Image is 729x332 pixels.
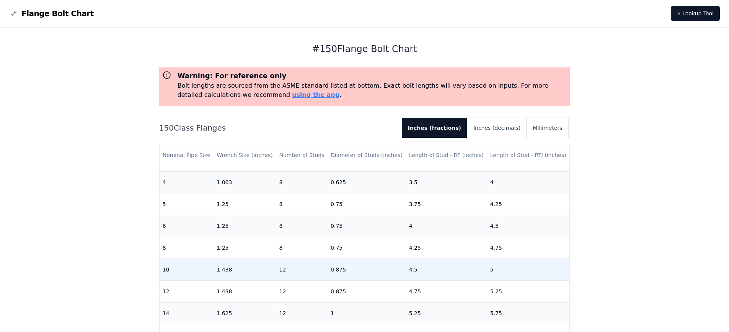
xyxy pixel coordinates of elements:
td: 10 [160,258,214,280]
td: 8 [276,171,328,193]
td: 0.75 [328,193,406,215]
td: 1 [328,302,406,324]
td: 1.438 [214,280,276,302]
td: 14 [160,302,214,324]
td: 1.25 [214,193,276,215]
img: Flange Bolt Chart Logo [9,9,18,18]
td: 1.438 [214,258,276,280]
td: 8 [276,193,328,215]
td: 5.75 [487,302,570,324]
th: Length of Stud - RF (inches) [406,144,487,166]
td: 1.063 [214,171,276,193]
td: 3.5 [406,171,487,193]
th: Nominal Pipe Size [160,144,214,166]
a: ⚡ Lookup Tool [671,6,720,21]
td: 1.25 [214,215,276,237]
td: 12 [276,280,328,302]
h1: # 150 Flange Bolt Chart [159,43,570,55]
td: 0.75 [328,215,406,237]
td: 5 [160,193,214,215]
td: 0.625 [328,171,406,193]
button: Inches (fractions) [402,118,467,138]
td: 0.875 [328,280,406,302]
th: Number of Studs [276,144,328,166]
td: 4.5 [487,215,570,237]
th: Length of Stud - RTJ (inches) [487,144,570,166]
td: 4.5 [406,258,487,280]
td: 4.25 [487,193,570,215]
th: Diameter of Studs (inches) [328,144,406,166]
td: 4.25 [406,237,487,258]
td: 0.75 [328,237,406,258]
td: 4 [160,171,214,193]
td: 8 [276,237,328,258]
td: 1.25 [214,237,276,258]
td: 4 [487,171,570,193]
td: 3.75 [406,193,487,215]
td: 4 [406,215,487,237]
button: Inches (decimals) [467,118,527,138]
a: Flange Bolt Chart LogoFlange Bolt Chart [9,8,94,19]
td: 0.875 [328,258,406,280]
td: 4.75 [406,280,487,302]
td: 8 [160,237,214,258]
td: 1.625 [214,302,276,324]
button: Millimeters [527,118,568,138]
td: 6 [160,215,214,237]
td: 12 [276,258,328,280]
a: using the app [292,91,339,98]
td: 5.25 [406,302,487,324]
td: 12 [160,280,214,302]
h3: Warning: For reference only [178,70,567,81]
th: Wrench Size (inches) [214,144,276,166]
h2: 150 Class Flanges [159,123,396,133]
td: 5.25 [487,280,570,302]
span: Flange Bolt Chart [21,8,94,19]
td: 5 [487,258,570,280]
p: Bolt lengths are sourced from the ASME standard listed at bottom. Exact bolt lengths will vary ba... [178,81,567,100]
td: 4.75 [487,237,570,258]
td: 8 [276,215,328,237]
td: 12 [276,302,328,324]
